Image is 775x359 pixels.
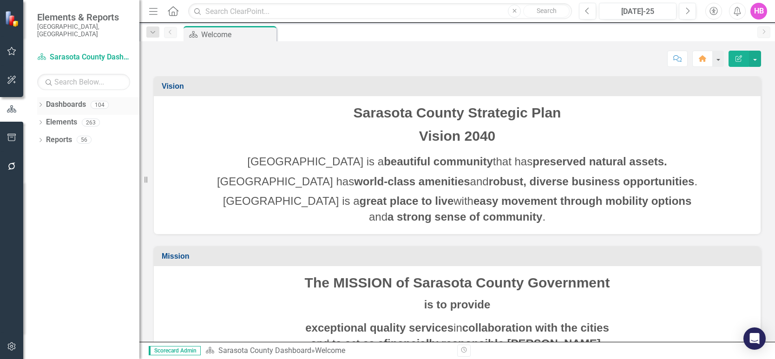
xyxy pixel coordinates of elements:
div: » [205,346,450,356]
span: [GEOGRAPHIC_DATA] is a that has [247,155,667,168]
strong: financially responsible [PERSON_NAME] [384,337,601,350]
input: Search ClearPoint... [188,3,572,20]
h3: Vision [162,82,756,91]
div: Welcome [201,29,274,40]
strong: collaboration with the cities [462,321,609,334]
span: The MISSION of Sarasota County Government [305,275,610,290]
button: Search [523,5,570,18]
div: Welcome [315,346,345,355]
span: Search [537,7,557,14]
input: Search Below... [37,74,130,90]
img: ClearPoint Strategy [5,11,21,27]
strong: easy movement through mobility options [473,195,691,207]
a: Elements [46,117,77,128]
h3: Mission [162,252,756,261]
div: 56 [77,136,92,144]
a: Dashboards [46,99,86,110]
button: HB [750,3,767,20]
div: Open Intercom Messenger [743,327,766,350]
span: Elements & Reports [37,12,130,23]
strong: robust, diverse business opportunities [489,175,695,188]
span: [GEOGRAPHIC_DATA] is a with and . [223,195,692,223]
div: [DATE]-25 [602,6,673,17]
strong: is to provide [424,298,491,311]
span: Vision 2040 [419,128,496,144]
div: 263 [82,118,100,126]
div: 104 [91,101,109,109]
strong: exceptional quality services [305,321,453,334]
strong: a strong sense of community [387,210,542,223]
small: [GEOGRAPHIC_DATA], [GEOGRAPHIC_DATA] [37,23,130,38]
span: [GEOGRAPHIC_DATA] has and . [217,175,697,188]
a: Reports [46,135,72,145]
a: Sarasota County Dashboard [37,52,130,63]
a: Sarasota County Dashboard [218,346,311,355]
span: Scorecard Admin [149,346,201,355]
strong: preserved natural assets. [532,155,667,168]
strong: beautiful community [384,155,493,168]
strong: world-class amenities [354,175,470,188]
strong: great place to live [360,195,454,207]
button: [DATE]-25 [599,3,676,20]
span: Sarasota County Strategic Plan [354,105,561,120]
